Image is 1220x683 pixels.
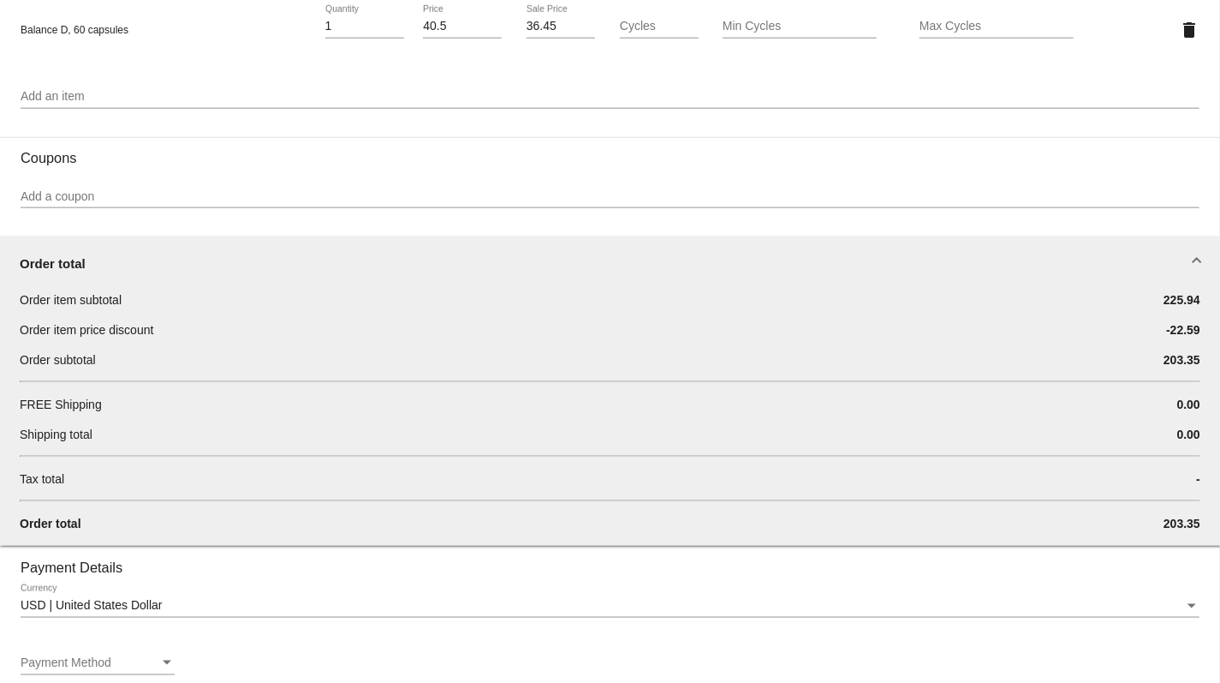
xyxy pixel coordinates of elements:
[1196,472,1200,486] span: -
[21,547,1199,576] h3: Payment Details
[325,20,404,33] input: Quantity
[21,656,175,670] mat-select: Payment Method
[20,517,81,530] span: Order total
[20,398,102,411] span: FREE Shipping
[21,598,162,612] span: USD | United States Dollar
[1163,353,1200,367] span: 203.35
[423,20,502,33] input: Price
[1163,517,1200,530] span: 203.35
[21,656,111,669] span: Payment Method
[1166,323,1200,337] span: -22.59
[20,256,86,271] span: Order total
[21,90,1199,104] input: Add an item
[620,20,699,33] input: Cycles
[1177,398,1200,411] span: 0.00
[20,472,64,486] span: Tax total
[1177,428,1200,441] span: 0.00
[20,428,92,441] span: Shipping total
[1163,293,1200,307] span: 225.94
[723,20,877,33] input: Min Cycles
[21,190,1199,204] input: Add a coupon
[20,353,96,367] span: Order subtotal
[20,293,122,307] span: Order item subtotal
[20,323,153,337] span: Order item price discount
[21,24,128,36] span: Balance D, 60 capsules
[21,599,1199,613] mat-select: Currency
[21,137,1199,166] h3: Coupons
[527,20,595,33] input: Sale Price
[1179,20,1199,40] mat-icon: delete
[919,20,1074,33] input: Max Cycles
